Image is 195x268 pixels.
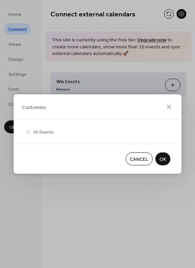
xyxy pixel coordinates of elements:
[22,104,46,111] span: Customize
[33,129,54,136] span: All Events
[130,156,148,163] span: Cancel
[155,152,170,165] button: OK
[159,156,166,163] span: OK
[126,152,153,165] button: Cancel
